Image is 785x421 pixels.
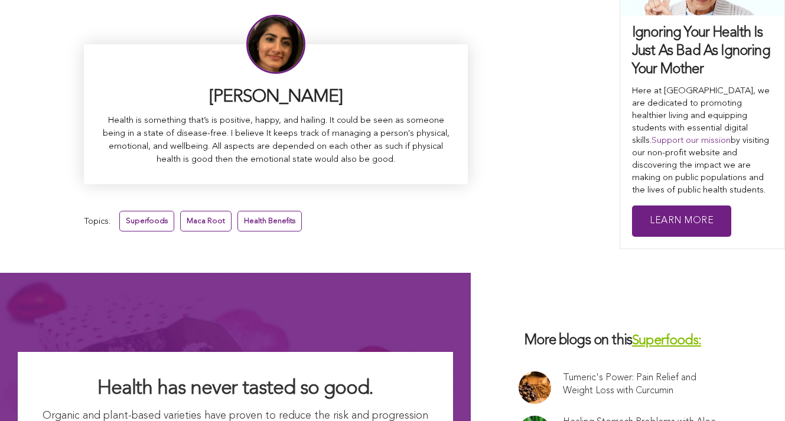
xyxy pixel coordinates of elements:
[632,205,731,237] a: Learn More
[102,115,450,167] p: Health is something that’s is positive, happy, and hailing. It could be seen as someone being in ...
[246,15,305,74] img: Sitara Darvish
[726,364,785,421] iframe: Chat Widget
[563,371,727,397] a: Tumeric's Power: Pain Relief and Weight Loss with Curcumin
[237,211,302,231] a: Health Benefits
[102,86,450,109] h3: [PERSON_NAME]
[84,214,110,230] span: Topics:
[519,332,737,350] h3: More blogs on this
[632,334,701,348] a: Superfoods:
[119,211,174,231] a: Superfoods
[180,211,232,231] a: Maca Root
[41,376,429,402] h2: Health has never tasted so good.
